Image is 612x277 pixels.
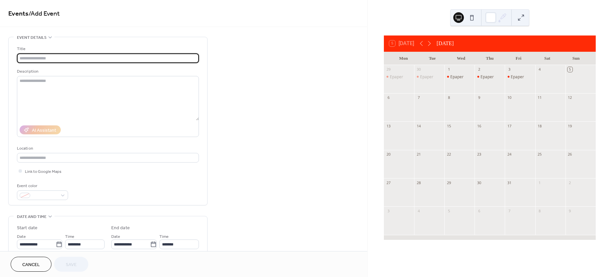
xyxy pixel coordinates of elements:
div: Epaper [505,74,535,80]
div: Description [17,68,198,75]
div: 30 [416,67,421,72]
div: 24 [507,152,512,157]
div: 3 [386,208,391,213]
div: 28 [416,180,421,185]
span: Time [159,233,169,240]
div: Epaper [390,74,403,80]
button: Cancel [11,257,51,272]
span: Date [17,233,26,240]
div: 30 [477,180,481,185]
div: End date [111,225,130,232]
div: 6 [386,95,391,100]
div: Epaper [414,74,444,80]
span: / Add Event [29,7,60,20]
div: Thu [476,52,504,65]
div: 15 [446,123,451,128]
div: 17 [507,123,512,128]
div: 1 [537,180,542,185]
div: 8 [446,95,451,100]
span: Link to Google Maps [25,168,61,175]
div: 1 [446,67,451,72]
div: 9 [568,208,572,213]
div: Wed [447,52,476,65]
div: Location [17,145,198,152]
div: 21 [416,152,421,157]
div: 8 [537,208,542,213]
div: 19 [568,123,572,128]
div: [DATE] [437,39,454,47]
div: 6 [477,208,481,213]
div: 2 [477,67,481,72]
div: 5 [446,208,451,213]
div: Epaper [420,74,433,80]
span: Event details [17,34,46,41]
div: 22 [446,152,451,157]
span: Date [111,233,120,240]
div: Tue [418,52,447,65]
div: Epaper [511,74,524,80]
div: 16 [477,123,481,128]
div: 4 [537,67,542,72]
div: 18 [537,123,542,128]
div: Sun [562,52,590,65]
div: Start date [17,225,38,232]
div: 10 [507,95,512,100]
div: 7 [416,95,421,100]
div: 31 [507,180,512,185]
div: Mon [389,52,418,65]
div: Epaper [481,74,494,80]
div: 11 [537,95,542,100]
span: Date and time [17,213,46,220]
span: Cancel [22,261,40,268]
div: 4 [416,208,421,213]
div: 5 [568,67,572,72]
div: 25 [537,152,542,157]
div: 3 [507,67,512,72]
span: Time [65,233,74,240]
div: Event color [17,182,67,189]
div: 12 [568,95,572,100]
div: Epaper [384,74,414,80]
div: 9 [477,95,481,100]
div: Fri [504,52,533,65]
div: Epaper [444,74,475,80]
div: Epaper [475,74,505,80]
div: 29 [386,67,391,72]
div: 23 [477,152,481,157]
div: Sat [533,52,562,65]
div: 2 [568,180,572,185]
div: 13 [386,123,391,128]
div: 20 [386,152,391,157]
div: 27 [386,180,391,185]
div: 29 [446,180,451,185]
div: 7 [507,208,512,213]
a: Events [8,7,29,20]
div: 26 [568,152,572,157]
div: 14 [416,123,421,128]
div: Epaper [450,74,464,80]
div: Title [17,45,198,52]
